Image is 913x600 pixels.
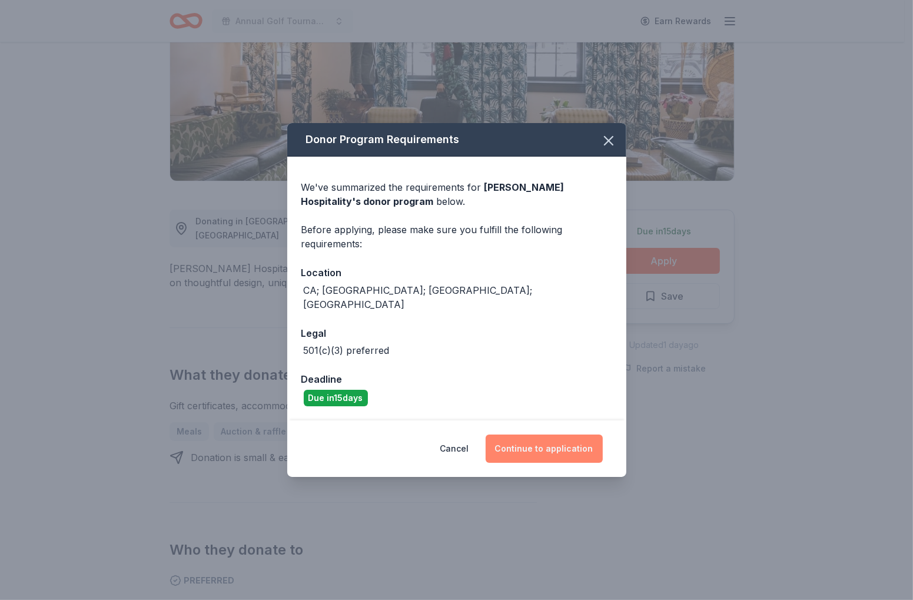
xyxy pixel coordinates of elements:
[287,123,626,157] div: Donor Program Requirements
[440,435,469,463] button: Cancel
[301,265,612,280] div: Location
[301,326,612,341] div: Legal
[304,283,612,311] div: CA; [GEOGRAPHIC_DATA]; [GEOGRAPHIC_DATA]; [GEOGRAPHIC_DATA]
[301,372,612,387] div: Deadline
[486,435,603,463] button: Continue to application
[304,390,368,406] div: Due in 15 days
[304,343,390,357] div: 501(c)(3) preferred
[301,223,612,251] div: Before applying, please make sure you fulfill the following requirements:
[301,180,612,208] div: We've summarized the requirements for below.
